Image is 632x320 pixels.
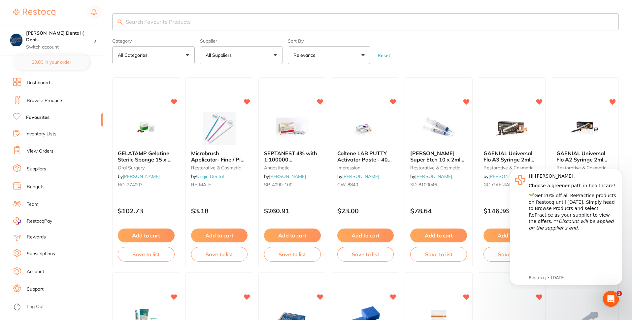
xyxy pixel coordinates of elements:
[483,247,540,262] button: Save to list
[483,207,540,215] p: $146.36
[26,114,50,121] a: Favourites
[417,112,460,145] img: HENRY SCHEIN Super Etch 10 x 2ml Syringes and 50 Tips
[118,182,143,188] span: RO-274007
[264,182,292,188] span: SP-4090-100
[483,182,526,188] span: GC-GAENIALFLOA3
[563,112,606,145] img: GAENIAL Universal Flo A2 Syringe 2ml Dispenser Tipsx20
[490,112,533,145] img: GAENIAL Universal Flo A3 Syringe 2ml Dispenser Tipsx20
[118,150,175,162] b: GELATAMP Gelatine Sterile Sponge 15 x 7 x 7mm Tub of 50
[198,112,241,145] img: Microbrush Applicator- Fine / Pink (100pcs/barrel)
[13,217,21,225] img: RestocqPay
[483,165,540,170] small: restorative & cosmetic
[483,173,525,179] span: by
[10,34,22,46] img: Singleton Dental ( DentalTown 8 Pty Ltd)
[27,201,38,208] a: Team
[27,234,46,240] a: Rewards
[556,150,613,162] b: GAENIAL Universal Flo A2 Syringe 2ml Dispenser Tipsx20
[264,207,321,215] p: $260.91
[191,165,248,170] small: restorative & cosmetic
[125,112,168,145] img: GELATAMP Gelatine Sterile Sponge 15 x 7 x 7mm Tub of 50
[13,54,89,70] button: $0.00 in your order
[500,163,632,289] iframe: Intercom notifications message
[206,52,234,58] p: All Suppliers
[27,184,45,190] a: Budgets
[112,46,195,64] button: All Categories
[118,247,175,262] button: Save to list
[293,52,318,58] p: Relevance
[27,268,44,275] a: Account
[288,46,370,64] button: Relevance
[483,150,534,169] span: GAENIAL Universal Flo A3 Syringe 2ml Dispenser Tipsx20
[337,229,394,242] button: Add to cart
[264,150,321,162] b: SEPTANEST 4% with 1:100000 adrenalin 2.2ml 2xBox 50 GOLD
[271,112,314,145] img: SEPTANEST 4% with 1:100000 adrenalin 2.2ml 2xBox 50 GOLD
[200,38,283,44] label: Supplier
[196,173,224,179] a: Origin Dental
[13,9,55,17] img: Restocq Logo
[118,150,172,169] span: GELATAMP Gelatine Sterile Sponge 15 x 7 x 7mm Tub of 50
[26,44,94,51] p: Switch account
[264,229,321,242] button: Add to cart
[112,38,195,44] label: Category
[337,247,394,262] button: Save to list
[27,251,55,257] a: Subscriptions
[410,247,467,262] button: Save to list
[410,207,467,215] p: $78.64
[483,150,540,162] b: GAENIAL Universal Flo A3 Syringe 2ml Dispenser Tipsx20
[410,165,467,170] small: restorative & cosmetic
[415,173,452,179] a: [PERSON_NAME]
[13,5,55,20] a: Restocq Logo
[264,173,306,179] span: by
[410,173,452,179] span: by
[118,229,175,242] button: Add to cart
[488,173,525,179] a: [PERSON_NAME]
[337,182,358,188] span: CW-8840
[337,173,379,179] span: by
[25,131,56,137] a: Inventory Lists
[191,173,224,179] span: by
[13,217,52,225] a: RestocqPay
[264,150,319,175] span: SEPTANEST 4% with 1:100000 [MEDICAL_DATA] 2.2ml 2xBox 50 GOLD
[27,286,44,293] a: Support
[376,53,392,58] button: Reset
[27,80,50,86] a: Dashboard
[342,173,379,179] a: [PERSON_NAME]
[191,229,248,242] button: Add to cart
[410,182,437,188] span: SD-8100046
[200,46,283,64] button: All Suppliers
[264,165,321,170] small: anaesthetic
[27,97,63,104] a: Browse Products
[410,229,467,242] button: Add to cart
[26,30,94,43] h4: Singleton Dental ( DentalTown 8 Pty Ltd)
[27,148,53,155] a: View Orders
[191,150,248,162] b: Microbrush Applicator- Fine / Pink (100pcs/barrel)
[483,229,540,242] button: Add to cart
[27,166,46,172] a: Suppliers
[337,165,394,170] small: impression
[337,150,394,169] span: Coltene LAB PUTTY Activator Paste - 40ml Tube
[344,112,387,145] img: Coltene LAB PUTTY Activator Paste - 40ml Tube
[337,207,394,215] p: $23.00
[118,52,150,58] p: All Categories
[616,291,622,296] span: 1
[337,150,394,162] b: Coltene LAB PUTTY Activator Paste - 40ml Tube
[27,303,44,310] a: Log Out
[112,13,619,30] input: Search Favourite Products
[410,150,464,169] span: [PERSON_NAME] Super Etch 10 x 2ml Syringes and 50 Tips
[191,207,248,215] p: $3.18
[288,38,370,44] label: Sort By
[264,247,321,262] button: Save to list
[118,207,175,215] p: $102.73
[603,291,619,307] iframe: Intercom live chat
[556,150,607,169] span: GAENIAL Universal Flo A2 Syringe 2ml Dispenser Tipsx20
[191,247,248,262] button: Save to list
[410,150,467,162] b: HENRY SCHEIN Super Etch 10 x 2ml Syringes and 50 Tips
